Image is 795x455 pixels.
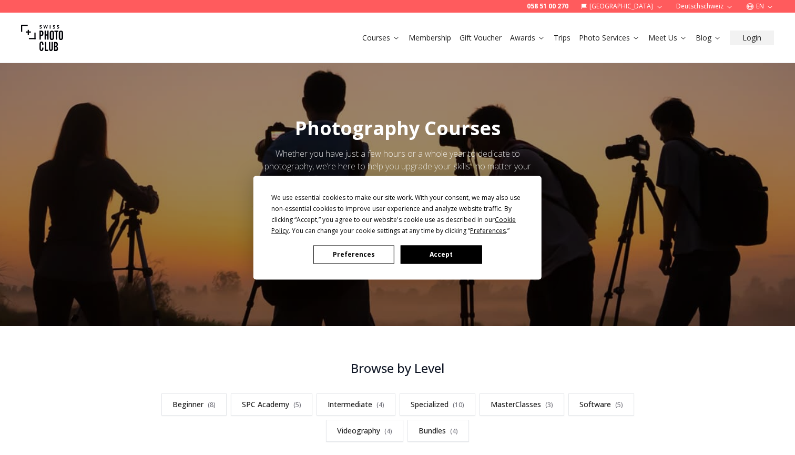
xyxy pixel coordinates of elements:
span: Cookie Policy [271,215,516,235]
div: We use essential cookies to make our site work. With your consent, we may also use non-essential ... [271,191,524,236]
button: Preferences [313,245,394,264]
span: Preferences [470,226,506,235]
div: Cookie Consent Prompt [253,176,542,279]
button: Accept [401,245,482,264]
